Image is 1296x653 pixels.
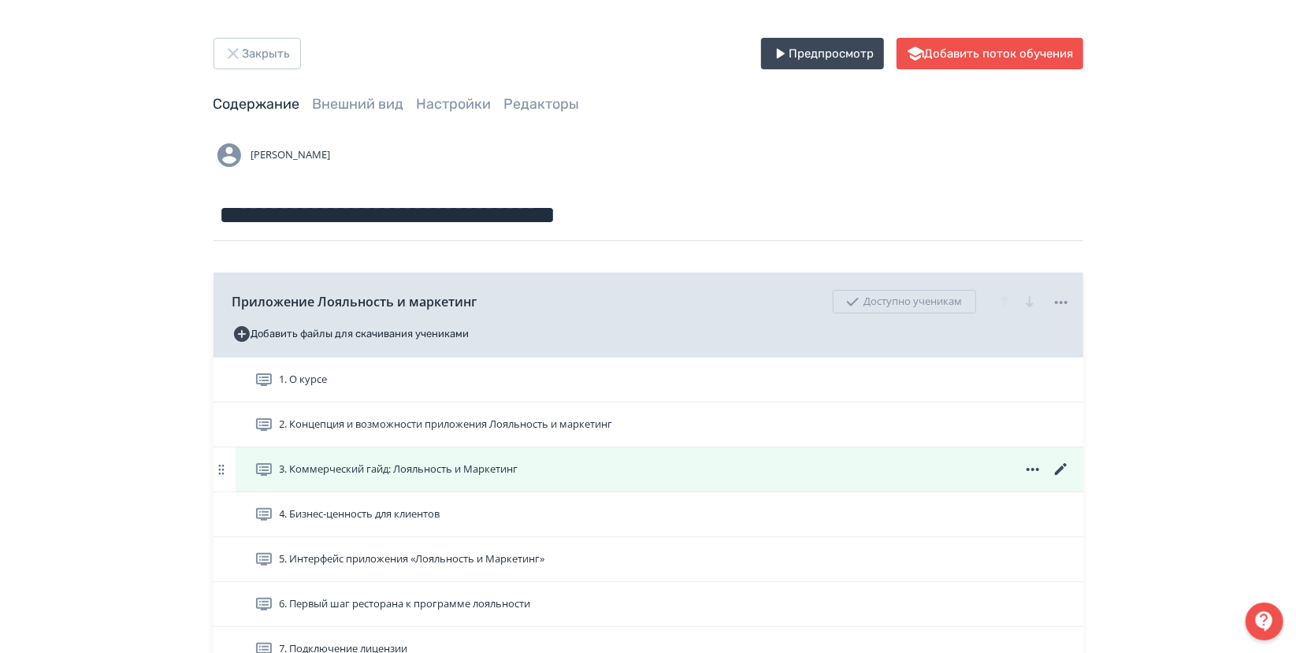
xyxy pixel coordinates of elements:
[280,372,328,388] span: 1. О курсе
[214,537,1083,582] div: 5. Интерфейс приложения «Лояльность и Маркетинг»
[251,147,331,163] span: [PERSON_NAME]
[214,403,1083,447] div: 2. Концепция и возможности приложения Лояльность и маркетинг
[214,38,301,69] button: Закрыть
[504,95,580,113] a: Редакторы
[313,95,404,113] a: Внешний вид
[417,95,492,113] a: Настройки
[214,95,300,113] a: Содержание
[232,321,470,347] button: Добавить файлы для скачивания учениками
[214,492,1083,537] div: 4. Бизнес-ценность для клиентов
[214,582,1083,627] div: 6. Первый шаг ресторана к программе лояльности
[280,596,531,612] span: 6. Первый шаг ресторана к программе лояльности
[280,551,545,567] span: 5. Интерфейс приложения «Лояльность и Маркетинг»
[214,358,1083,403] div: 1. О курсе
[232,292,477,311] span: Приложение Лояльность и маркетинг
[280,462,518,477] span: 3. Коммерческий гайд: Лояльность и Маркетинг
[833,290,976,314] div: Доступно ученикам
[214,447,1083,492] div: 3. Коммерческий гайд: Лояльность и Маркетинг
[897,38,1083,69] button: Добавить поток обучения
[280,506,440,522] span: 4. Бизнес-ценность для клиентов
[280,417,613,432] span: 2. Концепция и возможности приложения Лояльность и маркетинг
[761,38,884,69] button: Предпросмотр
